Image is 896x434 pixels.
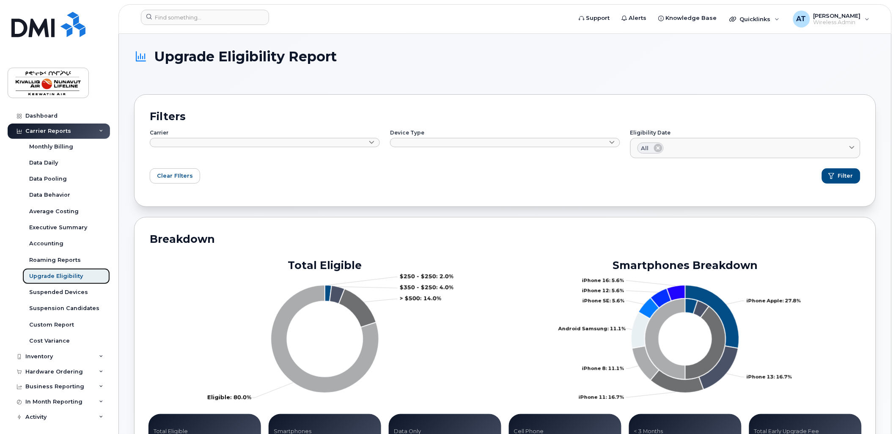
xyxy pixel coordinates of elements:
tspan: Android Samsung: 11.1% [558,326,626,332]
tspan: iPhone 11: 16.7% [579,394,624,400]
span: Clear FIlters [157,172,193,180]
tspan: Eligible: 80.0% [207,394,251,401]
iframe: Messenger Launcher [859,397,890,428]
label: Device Type [390,130,620,135]
tspan: iPhone 12: 5.6% [582,288,624,294]
button: Filter [822,168,861,184]
tspan: > $500: 14.0% [400,295,441,302]
tspan: $350 - $250: 4.0% [400,284,453,291]
tspan: $250 - $250: 2.0% [400,273,453,280]
span: Filter [838,172,853,180]
h2: Smartphones Breakdown [509,259,862,272]
label: Carrier [150,130,380,135]
tspan: iPhone 13: 16.7% [747,374,792,380]
g: Series [207,273,453,401]
tspan: iPhone 8: 11.1% [582,366,624,372]
tspan: iPhone 16: 5.6% [582,278,624,284]
g: Chart [207,273,453,401]
h2: Filters [150,110,860,123]
h2: Total Eligible [148,259,501,272]
span: Upgrade Eligibility Report [154,49,337,64]
label: Eligibility Date [630,130,860,135]
a: All [630,138,860,158]
tspan: iPhone Apple: 27.8% [747,298,801,304]
button: Clear FIlters [150,168,200,184]
h2: Breakdown [150,233,860,252]
span: All [641,144,649,152]
tspan: iPhone SE: 5.6% [583,298,625,304]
